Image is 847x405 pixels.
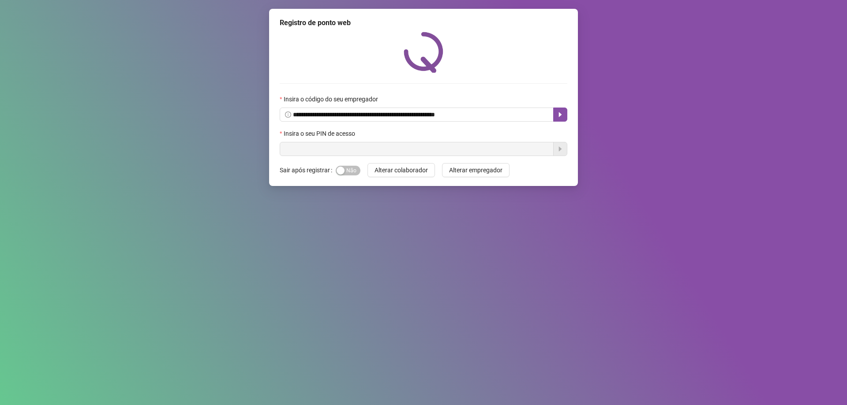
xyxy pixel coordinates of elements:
label: Sair após registrar [280,163,336,177]
div: Registro de ponto web [280,18,567,28]
span: Alterar colaborador [375,165,428,175]
button: Alterar colaborador [367,163,435,177]
img: QRPoint [404,32,443,73]
span: info-circle [285,111,291,118]
span: caret-right [557,111,564,118]
label: Insira o seu PIN de acesso [280,129,361,138]
span: Alterar empregador [449,165,502,175]
label: Insira o código do seu empregador [280,94,384,104]
button: Alterar empregador [442,163,510,177]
